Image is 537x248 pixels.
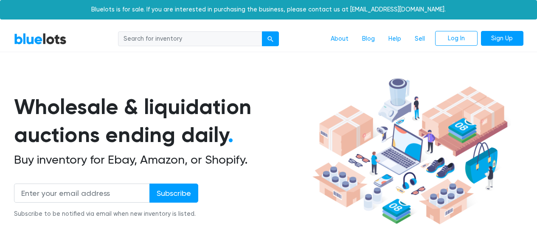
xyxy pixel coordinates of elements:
input: Enter your email address [14,184,150,203]
h2: Buy inventory for Ebay, Amazon, or Shopify. [14,153,309,167]
a: About [324,31,355,47]
span: . [228,122,233,148]
input: Subscribe [149,184,198,203]
a: Log In [435,31,478,46]
a: Help [382,31,408,47]
input: Search for inventory [118,31,262,47]
a: BlueLots [14,33,67,45]
a: Sell [408,31,432,47]
a: Blog [355,31,382,47]
a: Sign Up [481,31,523,46]
h1: Wholesale & liquidation auctions ending daily [14,93,309,149]
img: hero-ee84e7d0318cb26816c560f6b4441b76977f77a177738b4e94f68c95b2b83dbb.png [309,74,511,228]
div: Subscribe to be notified via email when new inventory is listed. [14,209,198,219]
